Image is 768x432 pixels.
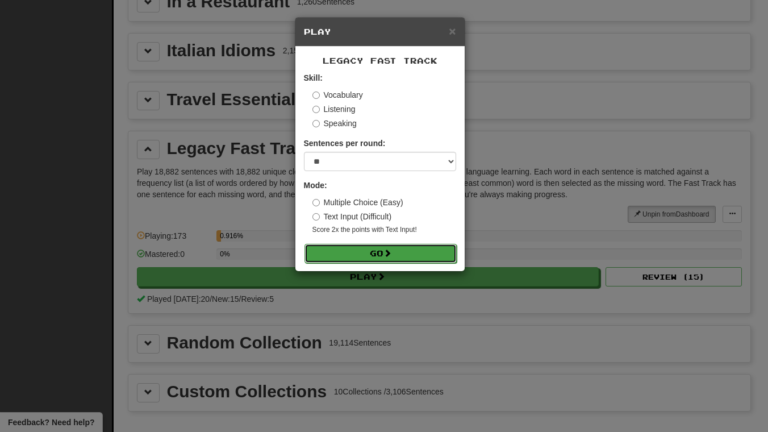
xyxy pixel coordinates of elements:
[312,118,357,129] label: Speaking
[312,213,320,221] input: Text Input (Difficult)
[312,120,320,127] input: Speaking
[312,92,320,99] input: Vocabulary
[304,138,386,149] label: Sentences per round:
[312,225,456,235] small: Score 2x the points with Text Input !
[312,106,320,113] input: Listening
[312,89,363,101] label: Vocabulary
[449,24,456,38] span: ×
[312,103,356,115] label: Listening
[304,73,323,82] strong: Skill:
[323,56,437,65] span: Legacy Fast Track
[312,199,320,206] input: Multiple Choice (Easy)
[449,25,456,37] button: Close
[304,26,456,38] h5: Play
[312,197,403,208] label: Multiple Choice (Easy)
[304,181,327,190] strong: Mode:
[304,244,457,263] button: Go
[312,211,392,222] label: Text Input (Difficult)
